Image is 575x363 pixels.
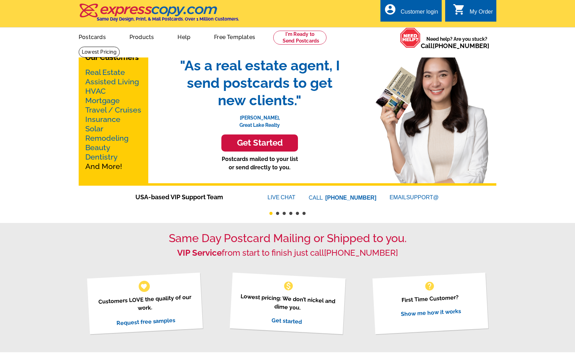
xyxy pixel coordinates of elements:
p: First Time Customer? [381,292,479,306]
p: Postcards mailed to your list or send directly to you. [173,155,347,172]
a: HVAC [85,87,106,95]
h2: from start to finish just call [79,248,496,258]
button: 2 of 6 [276,212,279,215]
span: favorite [140,283,148,290]
a: Beauty [85,143,110,152]
a: LIVECHAT [268,194,296,200]
p: Lowest pricing: We don’t nickel and dime you. [238,292,337,314]
a: Free Templates [203,28,266,45]
a: Products [118,28,165,45]
a: Mortgage [85,96,120,105]
a: [PHONE_NUMBER] [324,248,398,258]
i: account_circle [384,3,396,16]
h3: Get Started [230,138,289,148]
font: LIVE [268,193,281,202]
p: And More! [85,68,142,171]
a: account_circle Customer login [384,8,438,16]
span: monetization_on [283,280,294,292]
p: Customers LOVE the quality of our work. [95,293,194,315]
p: [PERSON_NAME], Great Lake Realty [173,109,347,129]
a: Postcards [68,28,117,45]
button: 5 of 6 [296,212,299,215]
button: 6 of 6 [302,212,306,215]
a: Show me how it works [401,308,461,317]
div: Customer login [401,9,438,18]
a: [PHONE_NUMBER] [325,195,377,201]
span: "As a real estate agent, I send postcards to get new clients." [173,57,347,109]
i: shopping_cart [453,3,465,16]
button: 1 of 6 [269,212,273,215]
button: 3 of 6 [283,212,286,215]
a: Same Day Design, Print, & Mail Postcards. Over 1 Million Customers. [79,8,239,22]
a: Dentistry [85,153,118,161]
a: shopping_cart My Order [453,8,493,16]
a: Help [166,28,202,45]
a: Real Estate [85,68,125,77]
a: Request free samples [116,317,175,326]
a: Solar [85,124,103,133]
span: Call [421,42,489,49]
div: My Order [470,9,493,18]
a: Remodeling [85,134,128,142]
a: Get Started [173,134,347,152]
a: Assisted Living [85,77,139,86]
font: SUPPORT@ [406,193,440,202]
span: Need help? Are you stuck? [421,36,493,49]
img: help [400,28,421,48]
a: [PHONE_NUMBER] [433,42,489,49]
a: Get started [271,317,302,325]
a: EMAILSUPPORT@ [389,194,440,200]
a: Travel / Cruises [85,106,141,114]
h1: Same Day Postcard Mailing or Shipped to you. [79,232,496,245]
h4: Same Day Design, Print, & Mail Postcards. Over 1 Million Customers. [97,16,239,22]
font: CALL [309,194,324,202]
span: help [424,280,435,292]
span: USA-based VIP Support Team [135,192,247,202]
strong: VIP Service [177,248,222,258]
a: Insurance [85,115,120,124]
button: 4 of 6 [289,212,292,215]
